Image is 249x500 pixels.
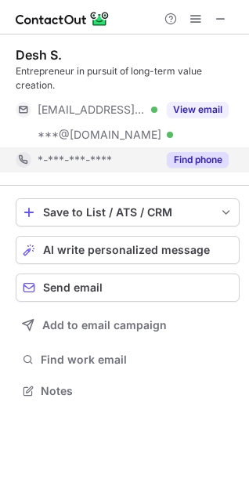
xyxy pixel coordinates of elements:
[16,349,240,371] button: Find work email
[41,384,233,398] span: Notes
[38,103,146,117] span: [EMAIL_ADDRESS][DOMAIN_NAME]
[38,128,161,142] span: ***@[DOMAIN_NAME]
[16,64,240,92] div: Entrepreneur in pursuit of long-term value creation.
[43,206,212,219] div: Save to List / ATS / CRM
[43,281,103,294] span: Send email
[16,198,240,226] button: save-profile-one-click
[167,152,229,168] button: Reveal Button
[41,353,233,367] span: Find work email
[16,380,240,402] button: Notes
[16,47,62,63] div: Desh S.
[16,9,110,28] img: ContactOut v5.3.10
[43,244,210,256] span: AI write personalized message
[16,311,240,339] button: Add to email campaign
[167,102,229,118] button: Reveal Button
[16,236,240,264] button: AI write personalized message
[16,274,240,302] button: Send email
[42,319,167,332] span: Add to email campaign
